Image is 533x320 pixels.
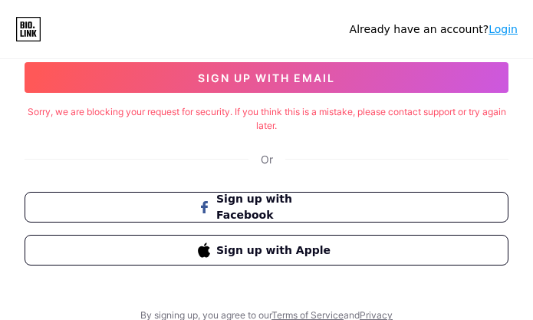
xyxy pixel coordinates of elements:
span: Sign up with Apple [216,242,335,259]
button: sign up with email [25,62,508,93]
div: Already have an account? [350,21,518,38]
a: Login [489,23,518,35]
div: Or [261,151,273,167]
span: Sign up with Facebook [216,191,335,223]
button: Sign up with Apple [25,235,508,266]
button: Sign up with Facebook [25,192,508,223]
span: sign up with email [198,71,335,84]
div: Sorry, we are blocking your request for security. If you think this is a mistake, please contact ... [25,105,508,133]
